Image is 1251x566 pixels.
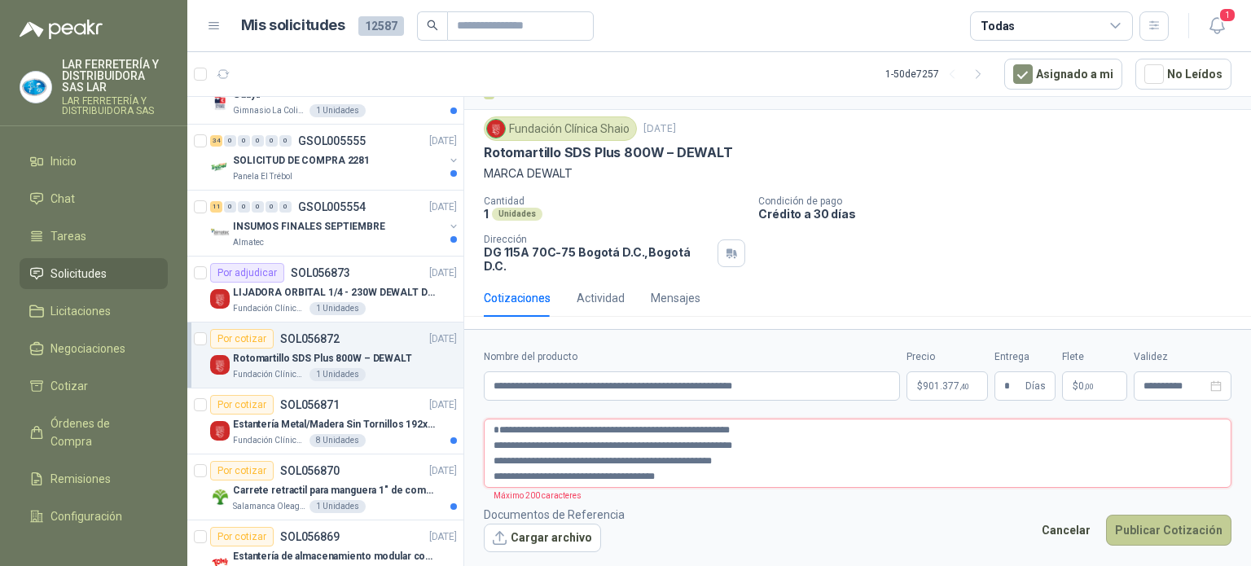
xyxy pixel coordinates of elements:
p: LIJADORA ORBITAL 1/4 - 230W DEWALT DWE6411-B3 [233,285,436,301]
a: 11 0 0 0 0 0 GSOL005554[DATE] Company LogoINSUMOS FINALES SEPTIEMBREAlmatec [210,197,460,249]
a: Remisiones [20,463,168,494]
span: Remisiones [50,470,111,488]
div: 0 [252,201,264,213]
img: Company Logo [210,223,230,243]
div: Por cotizar [210,461,274,480]
p: Cantidad [484,195,745,207]
img: Company Logo [210,487,230,507]
span: ,40 [959,382,969,391]
img: Logo peakr [20,20,103,39]
p: Crédito a 30 días [758,207,1244,221]
span: 1 [1218,7,1236,23]
p: Carrete retractil para manguera 1" de combustible [233,483,436,498]
p: GSOL005555 [298,135,366,147]
p: SOL056873 [291,267,350,279]
a: Cotizar [20,371,168,401]
p: 1 [484,207,489,221]
div: 1 Unidades [309,500,366,513]
span: Licitaciones [50,302,111,320]
img: Company Logo [210,421,230,441]
div: Mensajes [651,289,700,307]
span: Configuración [50,507,122,525]
div: 1 Unidades [309,368,366,381]
div: 0 [266,201,278,213]
div: Unidades [492,208,542,221]
div: 8 Unidades [309,434,366,447]
a: Por cotizarSOL056870[DATE] Company LogoCarrete retractil para manguera 1" de combustibleSalamanca... [187,454,463,520]
p: SOL056871 [280,399,340,410]
img: Company Logo [487,120,505,138]
span: search [427,20,438,31]
a: Licitaciones [20,296,168,327]
p: LAR FERRETERÍA Y DISTRIBUIDORA SAS [62,96,168,116]
p: [DATE] [429,463,457,479]
p: Gimnasio La Colina [233,104,306,117]
p: INSUMOS FINALES SEPTIEMBRE [233,219,385,235]
p: MARCA DEWALT [484,165,1231,182]
a: 34 0 0 0 0 0 GSOL005555[DATE] Company LogoSOLICITUD DE COMPRA 2281Panela El Trébol [210,131,460,183]
a: Inicio [20,146,168,177]
button: Asignado a mi [1004,59,1122,90]
label: Nombre del producto [484,349,900,365]
p: Dirección [484,234,711,245]
div: 0 [224,201,236,213]
p: Rotomartillo SDS Plus 800W – DEWALT [233,351,412,366]
p: Máximo 200 caracteres [484,488,582,502]
div: 0 [252,135,264,147]
a: Configuración [20,501,168,532]
span: Solicitudes [50,265,107,283]
p: Estantería de almacenamiento modular con organizadores abiertos [233,549,436,564]
span: Inicio [50,152,77,170]
div: Por adjudicar [210,263,284,283]
h1: Mis solicitudes [241,14,345,37]
a: Por adjudicarSOL056873[DATE] Company LogoLIJADORA ORBITAL 1/4 - 230W DEWALT DWE6411-B3Fundación C... [187,257,463,322]
div: 34 [210,135,222,147]
img: Company Logo [210,91,230,111]
span: $ [1073,381,1078,391]
p: LAR FERRETERÍA Y DISTRIBUIDORA SAS LAR [62,59,168,93]
a: Por cotizarSOL056872[DATE] Company LogoRotomartillo SDS Plus 800W – DEWALTFundación Clínica Shaio... [187,322,463,388]
div: Actividad [577,289,625,307]
p: Documentos de Referencia [484,506,625,524]
p: DG 115A 70C-75 Bogotá D.C. , Bogotá D.C. [484,245,711,273]
div: 0 [224,135,236,147]
p: Estantería Metal/Madera Sin Tornillos 192x100x50 cm 5 Niveles Gris [233,417,436,432]
button: Cancelar [1033,515,1100,546]
span: 901.377 [923,381,969,391]
div: Por cotizar [210,329,274,349]
p: SOLICITUD DE COMPRA 2281 [233,153,370,169]
p: Fundación Clínica Shaio [233,302,306,315]
div: Por cotizar [210,395,274,415]
span: 12587 [358,16,404,36]
p: SOL056872 [280,333,340,344]
span: Órdenes de Compra [50,415,152,450]
p: SOL056870 [280,465,340,476]
label: Precio [906,349,988,365]
div: 0 [238,135,250,147]
button: 1 [1202,11,1231,41]
a: Solicitudes [20,258,168,289]
p: Rotomartillo SDS Plus 800W – DEWALT [484,144,733,161]
img: Company Logo [20,72,51,103]
p: [DATE] [429,331,457,347]
a: Tareas [20,221,168,252]
span: Tareas [50,227,86,245]
div: Por cotizar [210,527,274,546]
p: [DATE] [643,121,676,137]
div: 0 [279,135,292,147]
button: No Leídos [1135,59,1231,90]
button: Cargar archivo [484,524,601,553]
div: 0 [266,135,278,147]
div: Fundación Clínica Shaio [484,116,637,141]
label: Entrega [994,349,1056,365]
span: Cotizar [50,377,88,395]
p: Panela El Trébol [233,170,292,183]
p: Fundación Clínica Shaio [233,368,306,381]
div: 0 [238,201,250,213]
a: Negociaciones [20,333,168,364]
span: Chat [50,190,75,208]
span: 0 [1078,381,1094,391]
p: $ 0,00 [1062,371,1127,401]
div: Todas [981,17,1015,35]
div: 1 Unidades [309,104,366,117]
